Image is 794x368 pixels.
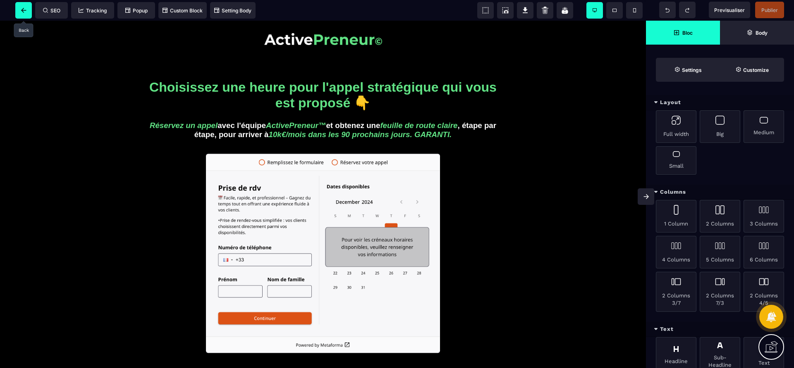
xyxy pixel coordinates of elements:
i: 10k€/mois dans les 90 prochains jours. GARANTI. [269,109,452,119]
div: 3 Columns [744,200,784,233]
i: ActivePreneur™ [266,100,326,109]
div: Text [646,322,794,337]
strong: Bloc [682,30,693,36]
img: 7b87ecaa6c95394209cf9458865daa2d_ActivePreneur%C2%A9.png [264,12,382,24]
span: Screenshot [497,2,514,19]
span: Previsualiser [714,7,745,13]
div: Layout [646,95,794,110]
img: 09952155035f594fdb566f33720bf394_Capture_d%E2%80%99e%CC%81cran_2024-12-05_a%CC%80_16.47.36.png [206,133,440,333]
span: Tracking [79,7,107,14]
div: Columns [646,185,794,200]
span: Custom Block [163,7,203,14]
span: SEO [43,7,60,14]
div: 5 Columns [700,236,740,268]
div: 2 Columns 3/7 [656,272,696,312]
span: Publier [761,7,778,13]
div: 2 Columns [700,200,740,233]
span: Open Style Manager [720,58,784,82]
div: 2 Columns 4/5 [744,272,784,312]
i: feuille de route claire [380,100,457,109]
span: Setting Body [214,7,251,14]
span: Settings [656,58,720,82]
div: 6 Columns [744,236,784,268]
div: Big [700,110,740,143]
span: View components [477,2,494,19]
div: Small [656,146,696,175]
h1: Choisissez une heure pour l'appel stratégique qui vous est proposé 👇 [143,55,503,94]
span: Open Blocks [646,21,720,45]
div: Full width [656,110,696,143]
div: Medium [744,110,784,143]
h3: avec l'équipe et obtenez une , étape par étape, pour arriver à [143,98,503,121]
strong: Customize [743,67,769,73]
div: 4 Columns [656,236,696,268]
div: 2 Columns 7/3 [700,272,740,312]
strong: Settings [682,67,702,73]
span: Open Layer Manager [720,21,794,45]
span: Popup [125,7,148,14]
i: Réservez un appel [150,100,218,109]
div: 1 Column [656,200,696,233]
strong: Body [756,30,768,36]
span: Preview [709,2,750,18]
